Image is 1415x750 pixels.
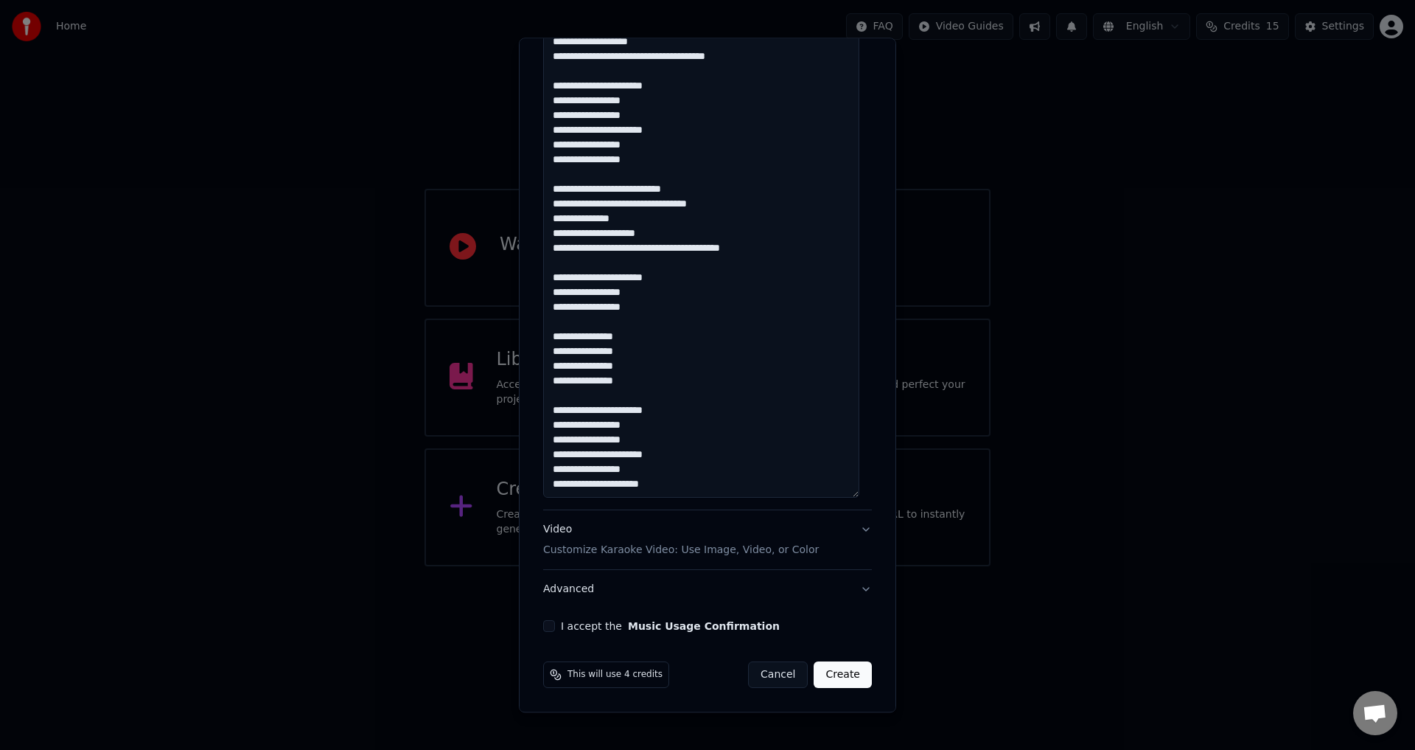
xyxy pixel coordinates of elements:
div: Video [543,523,819,558]
button: Cancel [748,662,808,689]
button: Advanced [543,571,872,609]
button: I accept the [628,622,780,632]
span: This will use 4 credits [567,670,663,681]
p: Customize Karaoke Video: Use Image, Video, or Color [543,544,819,558]
button: VideoCustomize Karaoke Video: Use Image, Video, or Color [543,511,872,570]
label: I accept the [561,622,780,632]
button: Create [814,662,872,689]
